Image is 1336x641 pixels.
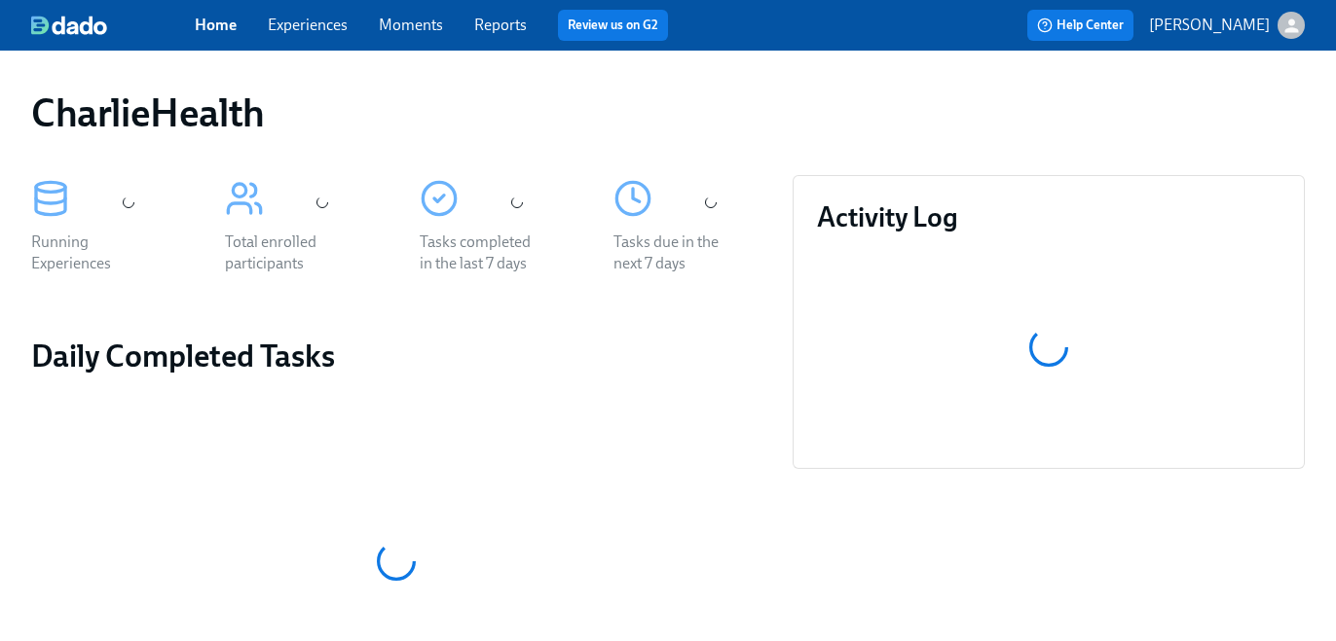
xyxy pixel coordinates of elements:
[817,199,1280,234] h3: Activity Log
[1149,12,1305,39] button: [PERSON_NAME]
[1149,15,1270,36] p: [PERSON_NAME]
[195,16,237,34] a: Home
[420,231,544,274] div: Tasks completed in the last 7 days
[31,89,265,136] h1: CharlieHealth
[474,16,527,34] a: Reports
[379,16,443,34] a: Moments
[31,337,761,375] h2: Daily Completed Tasks
[31,231,156,274] div: Running Experiences
[225,231,350,274] div: Total enrolled participants
[31,16,195,35] a: dado
[268,16,348,34] a: Experiences
[613,231,738,274] div: Tasks due in the next 7 days
[1037,16,1124,35] span: Help Center
[568,16,658,35] a: Review us on G2
[31,16,107,35] img: dado
[558,10,668,41] button: Review us on G2
[1027,10,1133,41] button: Help Center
